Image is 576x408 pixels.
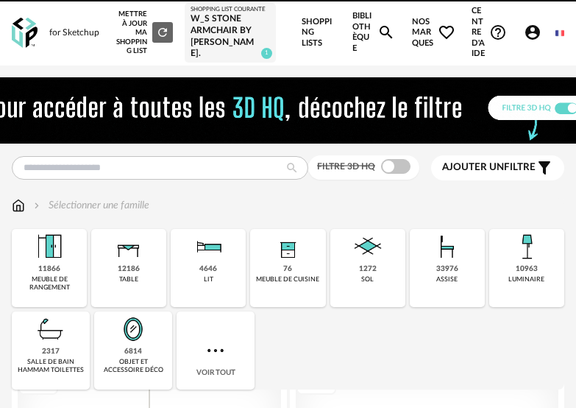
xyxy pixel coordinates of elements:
[116,10,173,55] div: Mettre à jour ma Shopping List
[431,155,564,180] button: Ajouter unfiltre Filter icon
[42,347,60,356] div: 2317
[256,275,319,284] div: meuble de cuisine
[31,198,149,213] div: Sélectionner une famille
[436,264,458,274] div: 33976
[442,161,536,174] span: filtre
[38,264,60,274] div: 11866
[508,275,544,284] div: luminaire
[191,13,269,59] div: W_S Stone Armchair by [PERSON_NAME].
[377,24,395,41] span: Magnify icon
[124,347,142,356] div: 6814
[191,229,226,264] img: Literie.png
[524,24,541,41] span: Account Circle icon
[115,312,151,347] img: Miroir.png
[283,264,292,274] div: 76
[191,6,269,60] a: Shopping List courante W_S Stone Armchair by [PERSON_NAME]. 1
[156,29,169,36] span: Refresh icon
[555,29,564,38] img: fr
[524,24,548,41] span: Account Circle icon
[49,27,99,39] div: for Sketchup
[118,264,140,274] div: 12186
[270,229,305,264] img: Rangement.png
[472,6,507,60] span: Centre d'aideHelp Circle Outline icon
[436,275,458,284] div: assise
[361,275,374,284] div: sol
[31,198,43,213] img: svg+xml;base64,PHN2ZyB3aWR0aD0iMTYiIGhlaWdodD0iMTYiIHZpZXdCb3g9IjAgMCAxNiAxNiIgZmlsbD0ibm9uZSIgeG...
[119,275,138,284] div: table
[509,229,544,264] img: Luminaire.png
[177,312,255,390] div: Voir tout
[33,312,68,347] img: Salle%20de%20bain.png
[438,24,455,41] span: Heart Outline icon
[204,275,213,284] div: lit
[317,162,375,171] span: Filtre 3D HQ
[111,229,146,264] img: Table.png
[16,358,85,375] div: salle de bain hammam toilettes
[516,264,538,274] div: 10963
[16,275,82,292] div: meuble de rangement
[359,264,377,274] div: 1272
[442,162,504,172] span: Ajouter un
[489,24,507,41] span: Help Circle Outline icon
[12,198,25,213] img: svg+xml;base64,PHN2ZyB3aWR0aD0iMTYiIGhlaWdodD0iMTciIHZpZXdCb3g9IjAgMCAxNiAxNyIgZmlsbD0ibm9uZSIgeG...
[204,339,227,362] img: more.7b13dc1.svg
[32,229,67,264] img: Meuble%20de%20rangement.png
[12,18,38,48] img: OXP
[199,264,217,274] div: 4646
[191,6,269,13] div: Shopping List courante
[261,48,272,59] span: 1
[430,229,465,264] img: Assise.png
[350,229,385,264] img: Sol.png
[536,159,553,177] span: Filter icon
[99,358,168,375] div: objet et accessoire déco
